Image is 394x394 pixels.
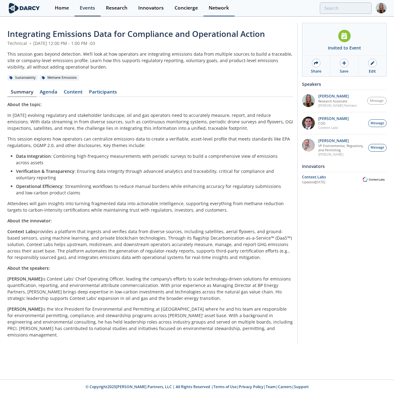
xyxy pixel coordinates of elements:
p: © Copyright 2025 [PERSON_NAME] Partners, LLC | All Rights Reserved | | | | | [9,384,385,390]
p: [PERSON_NAME] [318,94,357,98]
p: [PERSON_NAME] [318,152,365,157]
strong: About the topic [7,101,41,107]
span: Integrating Emissions Data for Compliance and Operational Action [7,28,265,39]
div: Technical [DATE] 12:00 PM - 1:00 PM -03 [7,40,293,46]
span: Message [371,145,384,150]
p: is Context Labs' Chief Operating Officer, leading the company’s efforts to scale technology-drive... [7,276,293,301]
img: Profile [376,3,387,14]
p: VP Environmental, Regulatory, and Permitting [318,144,365,152]
div: Concierge [175,6,198,10]
div: Sustainability [7,75,38,81]
a: Agenda [36,90,60,97]
button: Message [367,97,387,105]
button: Message [368,119,387,127]
li: : Combining high-frequency measurements with periodic surveys to build a comprehensive view of em... [16,153,289,166]
a: Privacy Policy [239,384,263,389]
p: This session explores how operators can centralize emissions data to create a verifiable, asset-l... [7,136,293,149]
div: This session goes beyond detection. We’ll look at how operators are integrating emissions data fr... [7,51,293,70]
div: Events [80,6,95,10]
div: Research [106,6,127,10]
img: 501ea5c4-0272-445a-a9c3-1e215b6764fd [302,117,315,129]
strong: Context Labs [7,229,35,234]
p: In [DATE] evolving regulatory and stakeholder landscape, oil and gas operators need to accurately... [7,112,293,131]
p: is the Vice President for Environmental and Permitting at [GEOGRAPHIC_DATA] where he and his team... [7,306,293,338]
a: Terms of Use [213,384,237,389]
div: Home [55,6,69,10]
strong: Data Integration [16,153,51,159]
p: COO [318,121,349,125]
div: Innovators [138,6,164,10]
input: Advanced Search [320,2,372,14]
a: Careers [278,384,292,389]
p: [PERSON_NAME] [318,117,349,121]
span: Message [371,121,384,126]
p: : [7,101,293,108]
strong: [PERSON_NAME] [7,306,42,312]
p: [PERSON_NAME] [318,139,365,143]
li: : Ensuring data integrity through advanced analytics and traceability, critical for compliance an... [16,168,289,181]
strong: About the innovator: [7,218,52,224]
p: [PERSON_NAME] Partners [318,103,357,108]
li: : Streamlining workflows to reduce manual burdens while enhancing accuracy for regulatory submiss... [16,183,289,196]
img: Context Labs [361,176,387,183]
a: Edit [359,56,386,76]
p: Context Labs [318,125,349,130]
strong: About the speakers: [7,265,50,271]
img: 1e06ca1f-8078-4f37-88bf-70cc52a6e7bd [302,94,315,107]
strong: [PERSON_NAME] [7,276,42,282]
img: ed2b4adb-f152-4947-b39b-7b15fa9ececc [302,139,315,152]
div: Share [311,69,321,74]
p: provides a platform that ingests and verifies data from diverse sources, including satellites, ae... [7,228,293,261]
a: Team [266,384,276,389]
a: Content [60,90,86,97]
div: Save [340,69,348,74]
strong: Verification & Transparency [16,168,74,174]
span: • [28,40,32,46]
p: Attendees will gain insights into turning fragmented data into actionable intelligence, supportin... [7,200,293,213]
img: logo-wide.svg [7,3,41,14]
div: Innovators [302,161,387,172]
strong: Operational Efficiency [16,183,62,189]
p: Research Associate [318,99,357,103]
a: Context Labs Updated[DATE] Context Labs [302,174,387,185]
div: Updated [DATE] [302,180,361,185]
div: Invited to Event [328,45,361,51]
span: Message [370,98,384,103]
div: Network [209,6,229,10]
a: Summary [7,90,36,97]
div: Speakers [302,79,387,90]
div: Edit [369,69,376,74]
div: Methane Emissions [40,75,79,81]
button: Message [368,144,387,152]
a: Participants [86,90,120,97]
a: Support [294,384,309,389]
div: Context Labs [302,174,361,180]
